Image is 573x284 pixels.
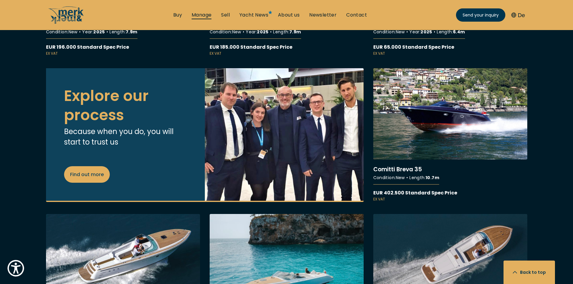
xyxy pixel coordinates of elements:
a: Contact [346,12,367,18]
span: Send your inquiry [463,12,499,18]
h2: Explore our process [64,86,187,125]
a: Find out more [64,166,110,183]
a: Manage [192,12,211,18]
a: Yacht News [239,12,268,18]
button: Back to top [504,261,555,284]
span: Find out more [70,171,104,178]
a: About us [278,12,300,18]
button: Show Accessibility Preferences [6,258,26,278]
a: Send your inquiry [456,8,505,22]
button: De [511,11,525,19]
a: / [48,19,84,26]
a: Buy [173,12,182,18]
a: Sell [221,12,230,18]
a: More details aboutComitti Breva 35 [373,68,527,202]
a: Newsletter [309,12,337,18]
p: Because when you do, you will start to trust us [64,126,187,147]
